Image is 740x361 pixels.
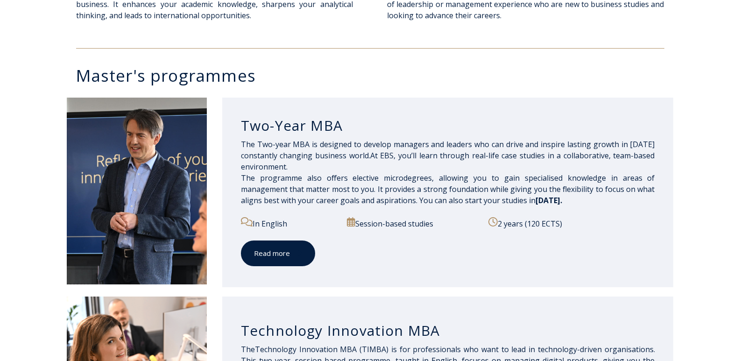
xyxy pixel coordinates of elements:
span: Technology Innovation M [255,344,436,354]
a: Read more [241,241,315,266]
h3: Master's programmes [76,67,674,84]
p: Session-based studies [347,217,478,229]
h3: Technology Innovation MBA [241,322,655,340]
span: The [241,344,255,354]
span: You can also start your studies in [419,195,562,205]
span: BA (TIMBA) is for profes [347,344,436,354]
span: [DATE]. [536,195,562,205]
span: The Two-year MBA is designed to develop managers and leaders who can drive and inspire lasting gr... [241,139,655,205]
p: 2 years (120 ECTS) [488,217,655,229]
img: DSC_2098 [67,98,207,284]
h3: Two-Year MBA [241,117,655,134]
p: In English [241,217,337,229]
